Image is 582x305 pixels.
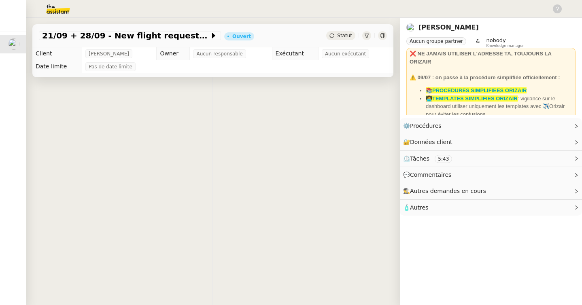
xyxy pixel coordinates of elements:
[486,37,506,43] span: nobody
[232,34,251,39] div: Ouvert
[410,123,442,129] span: Procédures
[410,74,560,80] strong: ⚠️ 09/07 : on passe à la procédure simplifiée officiellement :
[403,155,459,162] span: ⏲️
[418,23,479,31] a: [PERSON_NAME]
[403,121,445,131] span: ⚙️
[337,33,352,38] span: Statut
[486,44,524,48] span: Knowledge manager
[406,37,466,45] nz-tag: Aucun groupe partner
[426,87,527,93] a: 📚PROCEDURES SIMPLIFIEES ORIZAIR
[435,155,452,163] nz-tag: 5:43
[32,60,82,73] td: Date limite
[403,172,455,178] span: 💬
[410,204,428,211] span: Autres
[400,151,582,167] div: ⏲️Tâches 5:43
[8,38,19,50] img: users%2FC9SBsJ0duuaSgpQFj5LgoEX8n0o2%2Favatar%2Fec9d51b8-9413-4189-adfb-7be4d8c96a3c
[426,95,572,119] li: : vigilance sur le dashboard utiliser uniquement les templates avec ✈️Orizair pour éviter les con...
[476,37,480,48] span: &
[410,51,551,65] strong: ❌ NE JAMAIS UTILISER L'ADRESSE TA, TOUJOURS LA ORIZAIR
[42,32,210,40] span: 21/09 + 28/09 - New flight request - [PERSON_NAME]
[157,47,190,60] td: Owner
[400,134,582,150] div: 🔐Données client
[410,188,486,194] span: Autres demandes en cours
[410,139,452,145] span: Données client
[325,50,366,58] span: Aucun exécutant
[410,155,429,162] span: Tâches
[400,118,582,134] div: ⚙️Procédures
[272,47,318,60] td: Exécutant
[89,63,132,71] span: Pas de date limite
[406,23,415,32] img: users%2FC9SBsJ0duuaSgpQFj5LgoEX8n0o2%2Favatar%2Fec9d51b8-9413-4189-adfb-7be4d8c96a3c
[403,188,490,194] span: 🕵️
[426,95,518,102] a: 👩‍💻TEMPLATES SIMPLIFIES ORIZAIR
[400,183,582,199] div: 🕵️Autres demandes en cours
[410,172,451,178] span: Commentaires
[403,204,428,211] span: 🧴
[89,50,129,58] span: [PERSON_NAME]
[486,37,524,48] app-user-label: Knowledge manager
[32,47,82,60] td: Client
[400,167,582,183] div: 💬Commentaires
[196,50,242,58] span: Aucun responsable
[403,138,456,147] span: 🔐
[400,200,582,216] div: 🧴Autres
